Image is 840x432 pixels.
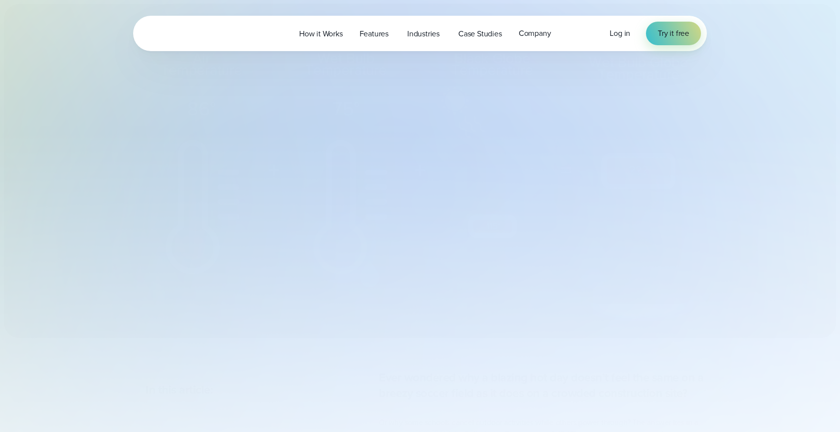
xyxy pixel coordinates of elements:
[291,24,351,44] a: How it Works
[658,28,689,39] span: Try it free
[450,24,510,44] a: Case Studies
[646,22,701,45] a: Try it free
[360,28,389,40] span: Features
[458,28,502,40] span: Case Studies
[299,28,343,40] span: How it Works
[519,28,551,39] span: Company
[610,28,630,39] a: Log in
[407,28,440,40] span: Industries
